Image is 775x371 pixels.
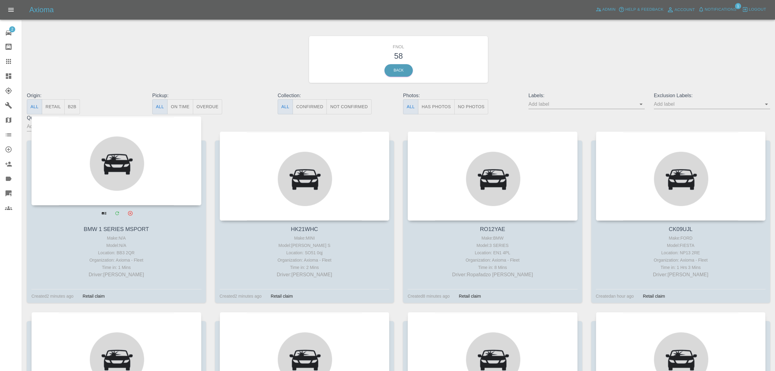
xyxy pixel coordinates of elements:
[480,226,505,232] a: RO12YAE
[617,5,665,14] button: Help & Feedback
[221,271,388,278] p: Driver: [PERSON_NAME]
[124,207,136,219] button: Archive
[27,122,134,131] input: Add quoter
[9,26,15,32] span: 2
[33,249,200,256] div: Location: BB3 2QR
[221,256,388,264] div: Organization: Axioma - Fleet
[528,92,645,99] p: Labels:
[597,249,764,256] div: Location: NP13 2RE
[4,2,18,17] button: Open drawer
[111,207,123,219] a: Modify
[741,5,768,14] button: Logout
[597,234,764,242] div: Make: FORD
[278,92,394,99] p: Collection:
[314,50,484,62] h3: 58
[84,226,149,232] a: BMW 1 SERIES MSPORT
[597,271,764,278] p: Driver: [PERSON_NAME]
[266,292,297,300] div: Retail claim
[602,6,616,13] span: Admin
[697,5,738,14] button: Notifications
[167,99,193,114] button: On Time
[749,6,766,13] span: Logout
[597,242,764,249] div: Model: FIESTA
[29,5,54,15] h5: Axioma
[409,249,576,256] div: Location: EN1 4PL
[625,6,663,13] span: Help & Feedback
[291,226,318,232] a: HK21WHC
[637,100,645,108] button: Open
[403,99,418,114] button: All
[409,242,576,249] div: Model: 3 SERIES
[654,99,761,109] input: Add label
[33,256,200,264] div: Organization: Axioma - Fleet
[33,271,200,278] p: Driver: [PERSON_NAME]
[220,292,262,300] div: Created 2 minutes ago
[665,5,697,15] a: Account
[221,264,388,271] div: Time in: 2 Mins
[314,41,484,50] h6: FNOL
[409,256,576,264] div: Organization: Axioma - Fleet
[31,292,74,300] div: Created 2 minutes ago
[42,99,64,114] button: Retail
[221,234,388,242] div: Make: MINI
[409,264,576,271] div: Time in: 8 Mins
[735,3,741,9] span: 1
[408,292,450,300] div: Created 8 minutes ago
[384,64,413,77] a: Back
[528,99,636,109] input: Add label
[193,99,222,114] button: Overdue
[409,234,576,242] div: Make: BMW
[675,6,695,13] span: Account
[403,92,519,99] p: Photos:
[596,292,634,300] div: Created an hour ago
[594,5,617,14] a: Admin
[27,92,143,99] p: Origin:
[64,99,80,114] button: B2B
[597,264,764,271] div: Time in: 1 Hrs 3 Mins
[638,292,669,300] div: Retail claim
[33,242,200,249] div: Model: N/A
[33,234,200,242] div: Make: N/A
[762,100,771,108] button: Open
[705,6,737,13] span: Notifications
[221,249,388,256] div: Location: SO51 0qj
[152,99,168,114] button: All
[27,99,42,114] button: All
[78,292,109,300] div: Retail claim
[27,114,143,122] p: Quoters:
[409,271,576,278] p: Driver: Ropafadzo [PERSON_NAME]
[98,207,110,219] a: View
[669,226,693,232] a: CK09UJL
[221,242,388,249] div: Model: [PERSON_NAME] S
[597,256,764,264] div: Organization: Axioma - Fleet
[418,99,455,114] button: Has Photos
[33,264,200,271] div: Time in: 1 Mins
[278,99,293,114] button: All
[654,92,770,99] p: Exclusion Labels:
[293,99,327,114] button: Confirmed
[326,99,371,114] button: Not Confirmed
[152,92,269,99] p: Pickup:
[454,292,485,300] div: Retail claim
[454,99,488,114] button: No Photos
